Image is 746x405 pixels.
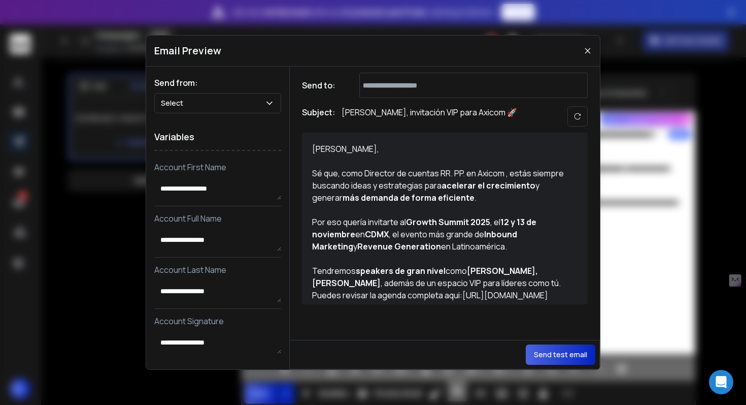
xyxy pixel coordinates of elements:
p: Select [161,98,187,108]
strong: CDMX [365,229,389,240]
div: Open Intercom Messenger [709,370,733,394]
strong: Inbound Marketing [312,229,519,252]
h1: Send to: [302,79,343,91]
strong: Growth Summit 2025 [406,216,490,228]
strong: más demanda de forma eficiente [343,192,474,203]
p: Tendremos como , además de un espacio VIP para líderes como tú. Puedes revisar la agenda completa... [312,265,566,301]
h1: Send from: [154,77,281,89]
p: Account Signature [154,315,281,327]
strong: Revenue Generation [357,241,441,252]
p: Account Last Name [154,264,281,276]
p: [PERSON_NAME], invitación VIP para Axicom 🚀 [342,106,517,127]
h1: Variables [154,123,281,151]
h1: Subject: [302,106,335,127]
strong: [PERSON_NAME] [312,277,381,289]
strong: speakers de gran nivel [356,265,446,276]
p: Sé que, como Director de cuentas RR. PP. en Axicom , estás siempre buscando ideas y estrategias p... [312,167,566,204]
p: [PERSON_NAME], [312,143,566,155]
strong: acelerar el crecimiento [442,180,535,191]
a: [URL][DOMAIN_NAME] [462,290,548,301]
p: Por eso quería invitarte al , el en , el evento más grande de y en Latinoamérica. [312,216,566,253]
p: Account First Name [154,161,281,173]
strong: [PERSON_NAME], [467,265,538,276]
strong: 12 y 13 de noviembre [312,216,538,240]
h1: Email Preview [154,44,221,58]
p: Account Full Name [154,212,281,225]
button: Send test email [526,345,595,365]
